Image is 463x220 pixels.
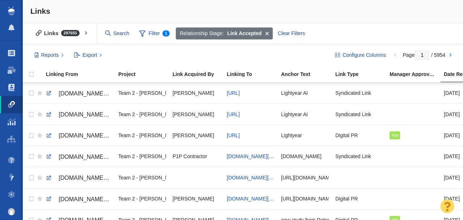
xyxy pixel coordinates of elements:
[173,72,226,78] a: Link Acquired By
[281,85,329,101] div: Lightyear AI
[173,90,214,96] span: [PERSON_NAME]
[46,151,112,163] a: [DOMAIN_NAME][URL][DATE]
[8,208,15,215] img: 4d4450a2c5952a6e56f006464818e682
[227,153,296,159] a: [DOMAIN_NAME][URL][DATE]
[102,27,133,40] input: Search
[386,125,441,146] td: Yes
[169,104,224,125] td: Taylor Tomita
[30,7,50,15] span: Links
[227,175,280,181] a: [DOMAIN_NAME][URL]
[59,111,120,118] span: [DOMAIN_NAME][URL]
[391,133,399,138] span: Yes
[118,191,166,207] div: Team 2 - [PERSON_NAME] | [PERSON_NAME] | [PERSON_NAME]\Retrospec\Retrospec - Digital PR - [DATE] ...
[273,27,309,40] div: Clear Filters
[227,72,280,77] div: Linking To
[41,51,59,59] span: Reports
[227,196,296,202] a: [DOMAIN_NAME][URL][DATE]
[169,125,224,146] td: Taylor Tomita
[162,30,170,37] span: 1
[46,193,112,206] a: [DOMAIN_NAME][URL][DATE]
[335,72,389,77] div: Link Type
[59,132,120,139] span: [DOMAIN_NAME][URL]
[403,52,445,58] span: Page / 5954
[227,30,262,37] strong: Link Accepted
[173,132,214,139] span: [PERSON_NAME]
[331,49,390,62] button: Configure Columns
[335,90,371,96] span: Syndicated Link
[332,188,386,209] td: Digital PR
[169,83,224,104] td: Taylor Tomita
[135,27,174,41] span: Filter
[332,125,386,146] td: Digital PR
[281,191,329,207] div: [URL][DOMAIN_NAME][DATE]
[281,106,329,122] div: Lightyear AI
[118,85,166,101] div: Team 2 - [PERSON_NAME] | [PERSON_NAME] | [PERSON_NAME]\Lightyear AI\Lightyear AI - Digital PR - C...
[173,72,226,77] div: Link Acquired By
[332,83,386,104] td: Syndicated Link
[169,146,224,167] td: P1P Contractor
[118,72,172,77] div: Project
[59,154,138,160] span: [DOMAIN_NAME][URL][DATE]
[335,111,371,118] span: Syndicated Link
[118,127,166,143] div: Team 2 - [PERSON_NAME] | [PERSON_NAME] | [PERSON_NAME]\Lightyear AI\Lightyear AI - Digital PR - C...
[118,106,166,122] div: Team 2 - [PERSON_NAME] | [PERSON_NAME] | [PERSON_NAME]\Lightyear AI\Lightyear AI - Digital PR - C...
[59,175,120,181] span: [DOMAIN_NAME][URL]
[227,111,240,117] a: [URL]
[30,49,68,62] button: Reports
[390,72,443,77] div: Manager Approved Link?
[335,195,358,202] span: Digital PR
[169,188,224,209] td: Taylor Tomita
[227,90,240,96] a: [URL]
[70,49,106,62] button: Export
[173,195,214,202] span: [PERSON_NAME]
[118,149,166,164] div: Team 2 - [PERSON_NAME] | [PERSON_NAME] | [PERSON_NAME]\Retrospec\Retrospec - Digital PR - [DATE] ...
[173,111,214,118] span: [PERSON_NAME]
[281,170,329,185] div: [URL][DOMAIN_NAME]
[332,146,386,167] td: Syndicated Link
[46,88,112,100] a: [DOMAIN_NAME][URL][US_STATE]
[390,72,443,78] a: Manager Approved Link?
[46,130,112,142] a: [DOMAIN_NAME][URL]
[59,196,138,202] span: [DOMAIN_NAME][URL][DATE]
[46,172,112,184] a: [DOMAIN_NAME][URL]
[281,127,329,143] div: Lightyear
[281,72,335,77] div: Anchor Text
[118,170,166,185] div: Team 2 - [PERSON_NAME] | [PERSON_NAME] | [PERSON_NAME]\Autodesk\Autodesk - Resource
[335,132,358,139] span: Digital PR
[335,72,389,78] a: Link Type
[332,104,386,125] td: Syndicated Link
[59,90,152,97] span: [DOMAIN_NAME][URL][US_STATE]
[281,72,335,78] a: Anchor Text
[343,51,386,59] span: Configure Columns
[46,72,118,78] a: Linking From
[180,30,224,37] span: Relationship Stage:
[8,7,14,15] img: buzzstream_logo_iconsimple.png
[227,72,280,78] a: Linking To
[82,51,97,59] span: Export
[46,109,112,121] a: [DOMAIN_NAME][URL]
[227,132,240,138] a: [URL]
[46,72,118,77] div: Linking From
[335,153,371,160] span: Syndicated Link
[173,153,207,160] span: P1P Contractor
[281,149,329,164] div: [DOMAIN_NAME]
